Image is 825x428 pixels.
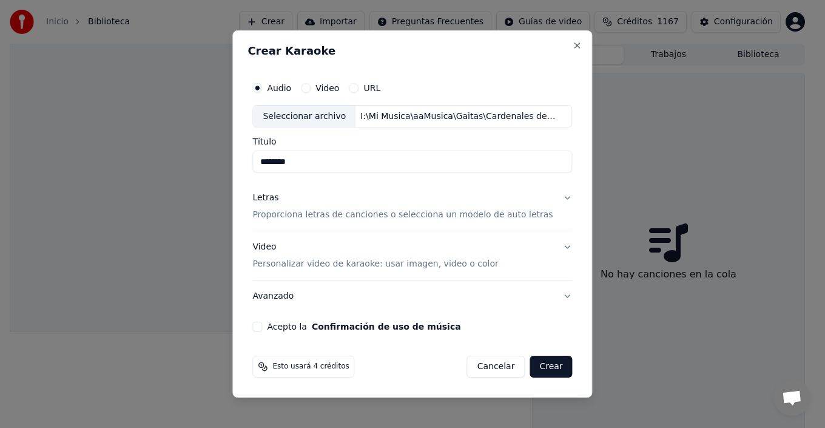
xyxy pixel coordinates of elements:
label: Título [252,138,572,146]
label: Audio [267,84,291,92]
label: Acepto la [267,322,460,331]
div: Letras [252,192,278,205]
button: VideoPersonalizar video de karaoke: usar imagen, video o color [252,232,572,280]
div: Seleccionar archivo [253,106,355,127]
h2: Crear Karaoke [247,46,577,56]
button: Avanzado [252,280,572,312]
button: LetrasProporciona letras de canciones o selecciona un modelo de auto letras [252,183,572,231]
span: Esto usará 4 créditos [272,362,349,372]
div: I:\Mi Musica\aaMusica\Gaitas\Cardenales del Exito 1986 - Lo máximo\LP 1\02 CEUTA.MP3 [355,110,562,123]
div: Video [252,242,498,271]
button: Cancelar [467,356,525,378]
label: URL [363,84,380,92]
button: Acepto la [312,322,461,331]
p: Proporciona letras de canciones o selecciona un modelo de auto letras [252,209,553,222]
label: Video [315,84,339,92]
button: Crear [530,356,572,378]
p: Personalizar video de karaoke: usar imagen, video o color [252,258,498,270]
